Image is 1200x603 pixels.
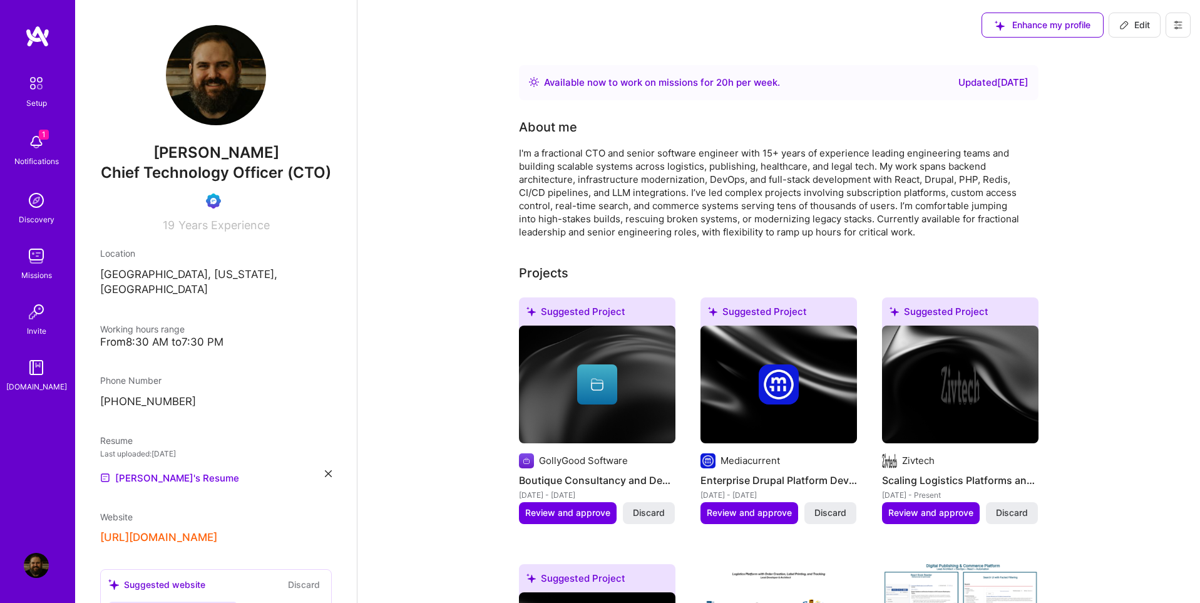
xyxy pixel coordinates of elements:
img: Company logo [519,453,534,468]
button: Discard [804,502,856,523]
img: setup [23,70,49,96]
span: 20 [716,76,728,88]
div: From 8:30 AM to 7:30 PM [100,336,332,349]
button: Review and approve [882,502,980,523]
i: icon SuggestedTeams [708,307,717,316]
i: icon SuggestedTeams [526,307,536,316]
img: Company logo [882,453,897,468]
div: Last uploaded: [DATE] [100,447,332,460]
img: bell [24,130,49,155]
div: Available now to work on missions for h per week . [544,75,780,90]
img: Resume [100,473,110,483]
img: Company logo [940,364,980,405]
div: Updated [DATE] [958,75,1028,90]
span: [PERSON_NAME] [100,143,332,162]
button: Discard [986,502,1038,523]
img: Availability [529,77,539,87]
h4: Scaling Logistics Platforms and Modernizing Systems [882,472,1038,488]
button: Discard [284,577,324,592]
div: I'm a fractional CTO and senior software engineer with 15+ years of experience leading engineerin... [519,147,1020,239]
div: About me [519,118,577,137]
img: Evaluation Call Booked [206,193,221,209]
div: Suggested Project [519,564,675,597]
img: cover [882,326,1038,443]
span: Review and approve [707,507,792,519]
img: guide book [24,355,49,380]
div: Zivtech [902,454,935,467]
a: User Avatar [21,553,52,578]
span: Working hours range [100,324,185,334]
span: Review and approve [888,507,973,519]
span: 19 [163,219,175,232]
span: Resume [100,435,133,446]
div: Notifications [14,155,59,168]
div: Suggested website [108,578,205,591]
img: Invite [24,299,49,324]
img: cover [700,326,857,443]
div: Missions [21,269,52,282]
i: icon Close [325,470,332,477]
img: Company logo [759,364,799,405]
h4: Boutique Consultancy and DevOps Solutions [519,472,675,488]
span: Phone Number [100,375,162,386]
a: [PERSON_NAME]'s Resume [100,470,239,485]
button: Review and approve [700,502,798,523]
span: 1 [39,130,49,140]
button: Discard [623,502,675,523]
h4: Enterprise Drupal Platform Development [700,472,857,488]
div: Suggested Project [519,297,675,331]
p: [PHONE_NUMBER] [100,394,332,410]
div: Mediacurrent [721,454,780,467]
i: icon SuggestedTeams [890,307,899,316]
div: Projects [519,264,568,282]
img: User Avatar [24,553,49,578]
img: logo [25,25,50,48]
span: Discard [996,507,1028,519]
div: [DATE] - [DATE] [519,488,675,502]
div: [DATE] - [DATE] [700,488,857,502]
img: User Avatar [166,25,266,125]
button: Edit [1109,13,1161,38]
div: Discovery [19,213,54,226]
div: Invite [27,324,46,338]
div: GollyGood Software [539,454,628,467]
div: Suggested Project [882,297,1038,331]
img: teamwork [24,244,49,269]
img: cover [519,326,675,443]
span: Chief Technology Officer (CTO) [101,163,331,182]
p: [GEOGRAPHIC_DATA], [US_STATE], [GEOGRAPHIC_DATA] [100,267,332,297]
span: Years Experience [178,219,270,232]
div: Suggested Project [700,297,857,331]
div: Setup [26,96,47,110]
span: Discard [633,507,665,519]
span: Discard [814,507,846,519]
div: [DATE] - Present [882,488,1038,502]
button: [URL][DOMAIN_NAME] [100,531,217,544]
span: Review and approve [525,507,610,519]
span: Website [100,512,133,522]
span: Edit [1119,19,1150,31]
div: [DOMAIN_NAME] [6,380,67,393]
i: icon SuggestedTeams [526,574,536,583]
i: icon SuggestedTeams [108,579,119,590]
img: Company logo [700,453,715,468]
button: Review and approve [519,502,617,523]
div: Location [100,247,332,260]
img: discovery [24,188,49,213]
